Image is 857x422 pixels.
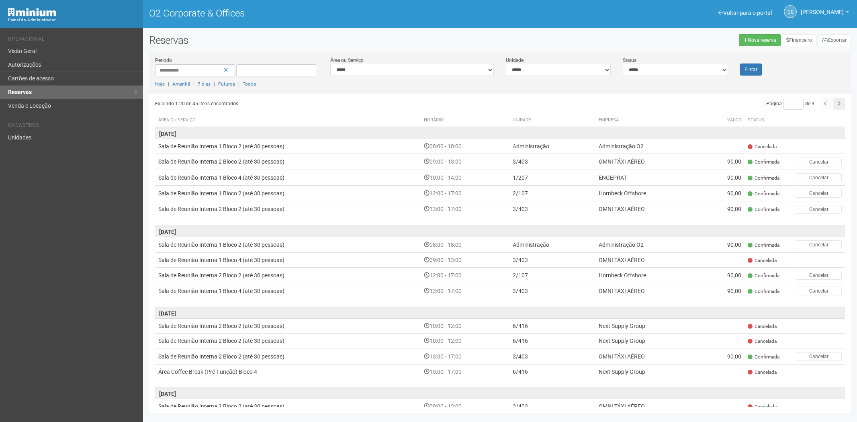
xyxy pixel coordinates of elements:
strong: [DATE] [159,229,176,235]
label: Área ou Serviço [330,57,364,64]
span: Página de 3 [766,101,814,107]
td: 08:00 - 18:00 [421,139,509,154]
span: | [168,81,169,87]
td: Administração [509,139,596,154]
td: 3/403 [509,201,596,217]
td: Área Coffee Break (Pré-Função) Bloco 4 [155,364,421,379]
td: Administração O2 [595,139,704,154]
button: Cancelar [796,173,842,182]
span: Confirmada [748,354,779,361]
span: Confirmada [748,272,779,279]
button: Filtrar [740,64,762,76]
td: Sala de Reunião Interna 2 Bloco 2 (até 30 pessoas) [155,348,421,364]
td: 3/403 [509,283,596,299]
td: 6/416 [509,364,596,379]
td: 2/107 [509,267,596,283]
td: 3/403 [509,252,596,267]
button: Cancelar [796,287,842,295]
th: Unidade [509,114,596,127]
td: Sala de Reunião Interna 1 Bloco 2 (até 30 pessoas) [155,185,421,201]
th: Valor [704,114,745,127]
div: Painel do Administrador [8,16,137,24]
td: Sala de Reunião Interna 2 Bloco 2 (até 30 pessoas) [155,334,421,348]
td: Sala de Reunião Interna 2 Bloco 2 (até 30 pessoas) [155,319,421,334]
td: 3/403 [509,154,596,170]
td: 90,00 [704,185,745,201]
span: Cancelada [748,323,777,330]
td: 3/403 [509,348,596,364]
td: 08:00 - 18:00 [421,237,509,252]
td: Hornbeck Offshore [595,267,704,283]
td: Sala de Reunião Interna 2 Bloco 2 (até 30 pessoas) [155,399,421,414]
td: Sala de Reunião Interna 1 Bloco 4 (até 30 pessoas) [155,283,421,299]
span: Confirmada [748,206,779,213]
td: Sala de Reunião Interna 1 Bloco 2 (até 30 pessoas) [155,237,421,252]
span: | [193,81,194,87]
a: Financeiro [782,34,816,46]
th: Área ou Serviço [155,114,421,127]
span: Cancelada [748,143,777,150]
img: Minium [8,8,56,16]
button: Cancelar [796,205,842,214]
td: 09:00 - 13:00 [421,154,509,170]
td: 09:00 - 13:00 [421,399,509,414]
td: 13:00 - 17:00 [421,201,509,217]
span: Cancelada [748,257,777,264]
td: 90,00 [704,283,745,299]
a: Amanhã [172,81,190,87]
a: Voltar para o portal [718,10,772,16]
button: Cancelar [796,240,842,249]
td: OMNI TÁXI AÉREO [595,154,704,170]
td: Sala de Reunião Interna 1 Bloco 4 (até 30 pessoas) [155,170,421,185]
span: Confirmada [748,191,779,197]
td: 90,00 [704,201,745,217]
td: OMNI TÁXI AÉREO [595,283,704,299]
td: 6/416 [509,319,596,334]
td: 13:00 - 17:00 [421,283,509,299]
a: CC [784,5,797,18]
td: Administração O2 [595,237,704,252]
td: 10:00 - 12:00 [421,334,509,348]
span: | [238,81,239,87]
td: OMNI TÁXI AÉREO [595,252,704,267]
th: Empresa [595,114,704,127]
td: 3/403 [509,399,596,414]
strong: [DATE] [159,391,176,397]
li: Operacional [8,36,137,45]
li: Cadastros [8,123,137,131]
a: Nova reserva [739,34,781,46]
span: Confirmada [748,288,779,295]
td: Sala de Reunião Interna 1 Bloco 2 (até 30 pessoas) [155,139,421,154]
td: Next Supply Group [595,319,704,334]
a: Hoje [155,81,165,87]
td: 10:00 - 12:00 [421,319,509,334]
td: 2/107 [509,185,596,201]
td: 13:00 - 17:00 [421,348,509,364]
td: 90,00 [704,348,745,364]
td: Sala de Reunião Interna 2 Bloco 2 (até 30 pessoas) [155,267,421,283]
span: Confirmada [748,242,779,249]
span: Camila Catarina Lima [801,1,844,15]
td: Sala de Reunião Interna 1 Bloco 4 (até 30 pessoas) [155,252,421,267]
a: Todos [243,81,256,87]
span: Cancelada [748,404,777,410]
h1: O2 Corporate & Offices [149,8,494,18]
td: ENGEPRAT [595,170,704,185]
td: OMNI TÁXI AÉREO [595,201,704,217]
td: 12:00 - 17:00 [421,185,509,201]
th: Status [745,114,793,127]
td: Sala de Reunião Interna 2 Bloco 2 (até 30 pessoas) [155,154,421,170]
span: | [214,81,215,87]
span: Cancelada [748,338,777,345]
label: Unidade [506,57,524,64]
td: Hornbeck Offshore [595,185,704,201]
td: 90,00 [704,170,745,185]
strong: [DATE] [159,131,176,137]
td: 12:00 - 17:00 [421,267,509,283]
span: Confirmada [748,159,779,166]
span: Cancelada [748,369,777,376]
strong: [DATE] [159,310,176,317]
h2: Reservas [149,34,494,46]
button: Cancelar [796,158,842,166]
a: [PERSON_NAME] [801,10,849,16]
